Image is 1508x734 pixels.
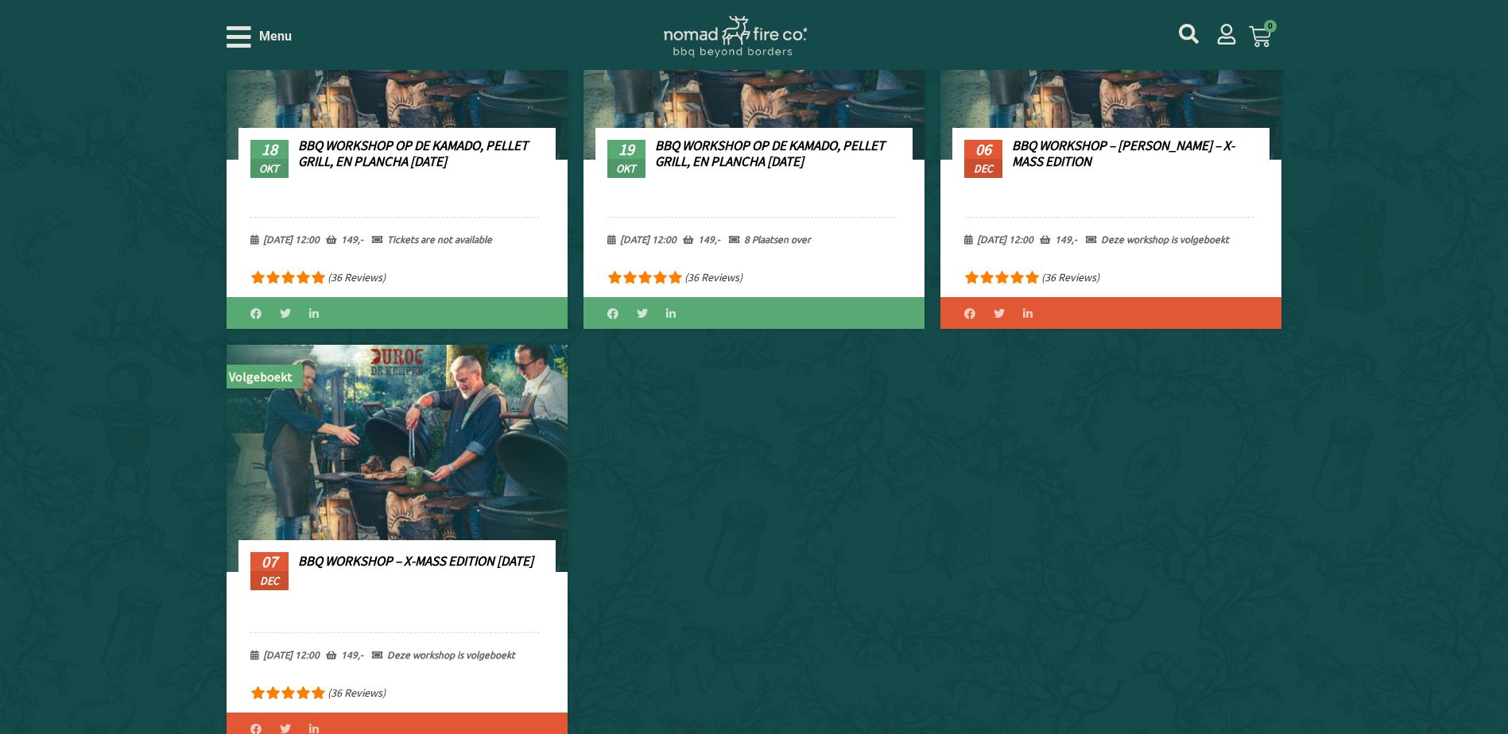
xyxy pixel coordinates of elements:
a: BBQ Workshop – [PERSON_NAME] – X-Mass edition [1012,137,1235,170]
a: 0 [1230,16,1290,57]
span: okt [250,159,289,178]
span: Deze workshop is volgeboekt [372,648,515,661]
img: Nomad Logo [664,16,807,58]
span: [DATE] 12:00 [607,233,676,245]
a: mijn account [1179,24,1199,44]
p: (36 Reviews) [328,686,386,700]
span: Deze workshop is volgeboekt [1086,233,1229,245]
a: mijn account [1216,24,1237,44]
span: Volgeboekt [219,365,303,388]
span: 8 Plaatsen over [729,233,811,245]
a: BBQ Workshop – X-Mass edition [DATE] [298,552,533,570]
span: [DATE] 12:00 [964,233,1033,245]
span: dec [964,159,1002,178]
p: (36 Reviews) [328,270,386,284]
span: 06 [964,140,1002,159]
span: 19 [607,140,645,159]
span: 07 [250,552,289,571]
span: Menu [259,27,292,46]
span: dec [250,571,289,590]
a: BBQ Workshop op de Kamado, Pellet Grill, en Plancha [DATE] [655,137,885,170]
span: 18 [250,140,289,159]
a: BBQ Workshop op de Kamado, Pellet Grill, en Plancha [DATE] [298,137,528,170]
span: [DATE] 12:00 [250,233,320,245]
span: [DATE] 12:00 [250,648,320,661]
span: 0 [1264,20,1277,33]
p: (36 Reviews) [684,270,742,284]
span: okt [607,159,645,178]
span: Tickets are not available [372,233,492,245]
img: BBQ Workshop duroc de kempen [227,345,568,572]
div: Open/Close Menu [227,23,292,51]
p: (36 Reviews) [1041,270,1099,284]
